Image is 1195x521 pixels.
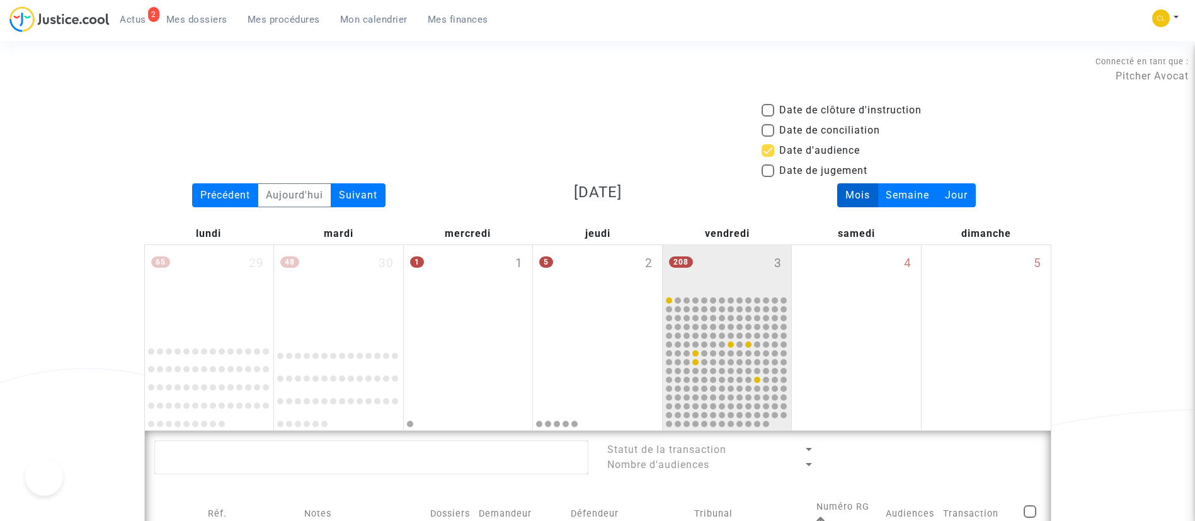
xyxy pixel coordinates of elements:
[418,10,498,29] a: Mes finances
[645,255,653,273] span: 2
[922,245,1051,430] div: dimanche octobre 5
[331,183,386,207] div: Suivant
[237,10,330,29] a: Mes procédures
[249,255,264,273] span: 29
[1095,57,1189,66] span: Connecté en tant que :
[792,223,922,244] div: samedi
[151,256,170,268] span: 65
[1152,9,1170,27] img: 6fca9af68d76bfc0a5525c74dfee314f
[607,459,709,471] span: Nombre d'audiences
[120,14,146,25] span: Actus
[379,255,394,273] span: 30
[662,223,792,244] div: vendredi
[410,256,424,268] span: 1
[330,10,418,29] a: Mon calendrier
[922,223,1051,244] div: dimanche
[148,7,159,22] div: 2
[110,10,156,29] a: 2Actus
[792,245,921,430] div: samedi octobre 4
[904,255,912,273] span: 4
[779,103,922,118] span: Date de clôture d'instruction
[533,245,662,336] div: jeudi octobre 2, 5 events, click to expand
[539,256,553,268] span: 5
[166,14,227,25] span: Mes dossiers
[340,14,408,25] span: Mon calendrier
[248,14,320,25] span: Mes procédures
[774,255,782,273] span: 3
[145,245,274,336] div: lundi septembre 29, 65 events, click to expand
[192,183,258,207] div: Précédent
[663,245,792,294] div: vendredi octobre 3, 208 events, click to expand
[837,183,878,207] div: Mois
[428,14,488,25] span: Mes finances
[274,245,403,336] div: mardi septembre 30, 48 events, click to expand
[404,245,533,336] div: mercredi octobre 1, One event, click to expand
[937,183,976,207] div: Jour
[453,183,743,202] h3: [DATE]
[779,163,867,178] span: Date de jugement
[280,256,299,268] span: 48
[1034,255,1041,273] span: 5
[258,183,331,207] div: Aujourd'hui
[878,183,937,207] div: Semaine
[9,6,110,32] img: jc-logo.svg
[403,223,533,244] div: mercredi
[25,458,63,496] iframe: Help Scout Beacon - Open
[607,444,726,455] span: Statut de la transaction
[533,223,663,244] div: jeudi
[144,223,274,244] div: lundi
[779,143,860,158] span: Date d'audience
[273,223,403,244] div: mardi
[779,123,880,138] span: Date de conciliation
[669,256,693,268] span: 208
[515,255,523,273] span: 1
[156,10,237,29] a: Mes dossiers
